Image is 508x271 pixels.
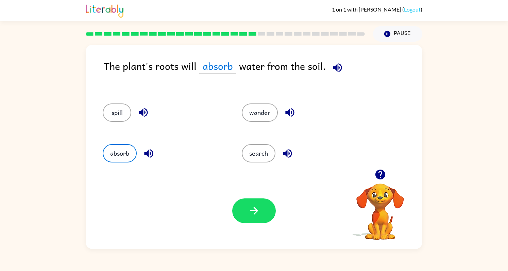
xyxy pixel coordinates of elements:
div: The plant's roots will water from the soil. [104,58,422,90]
button: wander [242,103,278,122]
button: absorb [103,144,137,162]
button: spill [103,103,131,122]
img: Literably [86,3,123,18]
span: absorb [199,58,236,74]
video: Your browser must support playing .mp4 files to use Literably. Please try using another browser. [346,173,414,241]
a: Logout [404,6,421,13]
div: ( ) [332,6,422,13]
button: Pause [373,26,422,42]
span: 1 on 1 with [PERSON_NAME] [332,6,402,13]
button: search [242,144,275,162]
